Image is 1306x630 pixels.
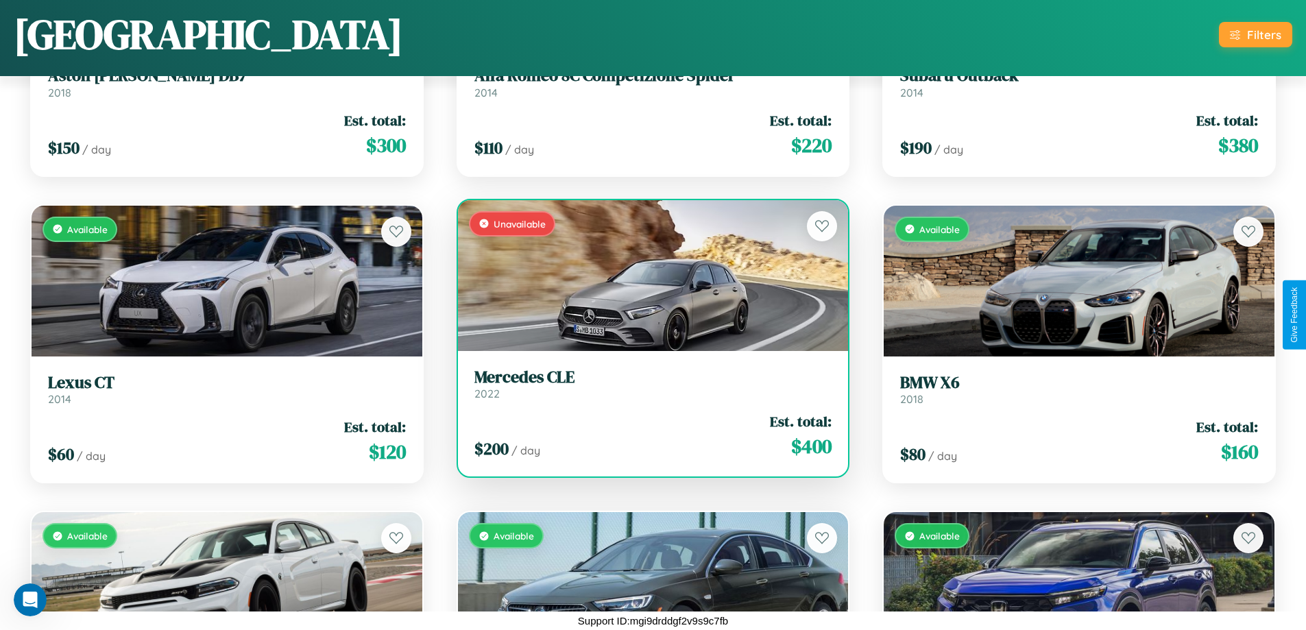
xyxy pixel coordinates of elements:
span: $ 160 [1221,438,1258,465]
span: Available [67,530,108,542]
span: $ 110 [474,136,503,159]
a: Alfa Romeo 8C Competizione Spider2014 [474,66,832,99]
span: Est. total: [1196,417,1258,437]
h3: Mercedes CLE [474,367,832,387]
span: $ 190 [900,136,932,159]
span: $ 80 [900,443,926,465]
span: $ 120 [369,438,406,465]
a: Mercedes CLE2022 [474,367,832,401]
span: Est. total: [344,417,406,437]
span: / day [511,444,540,457]
span: 2018 [900,392,923,406]
span: Est. total: [344,110,406,130]
span: $ 220 [791,132,832,159]
span: $ 150 [48,136,80,159]
a: BMW X62018 [900,373,1258,407]
span: $ 60 [48,443,74,465]
h3: Subaru Outback [900,66,1258,86]
span: Available [919,530,960,542]
span: $ 400 [791,433,832,460]
a: Lexus CT2014 [48,373,406,407]
span: Available [919,223,960,235]
p: Support ID: mgi9drddgf2v9s9c7fb [578,611,728,630]
div: Filters [1247,27,1281,42]
span: 2014 [474,86,498,99]
div: Give Feedback [1290,287,1299,343]
span: Available [67,223,108,235]
span: $ 380 [1218,132,1258,159]
span: 2022 [474,387,500,400]
span: Unavailable [494,218,546,230]
h3: Aston [PERSON_NAME] DB7 [48,66,406,86]
iframe: Intercom live chat [14,583,47,616]
span: Est. total: [1196,110,1258,130]
a: Aston [PERSON_NAME] DB72018 [48,66,406,99]
span: / day [82,143,111,156]
span: Est. total: [770,110,832,130]
span: 2018 [48,86,71,99]
span: 2014 [900,86,923,99]
button: Filters [1219,22,1292,47]
h3: BMW X6 [900,373,1258,393]
h3: Alfa Romeo 8C Competizione Spider [474,66,832,86]
span: / day [505,143,534,156]
span: Est. total: [770,411,832,431]
span: / day [77,449,106,463]
span: $ 300 [366,132,406,159]
span: 2014 [48,392,71,406]
h1: [GEOGRAPHIC_DATA] [14,6,403,62]
h3: Lexus CT [48,373,406,393]
span: Available [494,530,534,542]
span: / day [934,143,963,156]
a: Subaru Outback2014 [900,66,1258,99]
span: / day [928,449,957,463]
span: $ 200 [474,437,509,460]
